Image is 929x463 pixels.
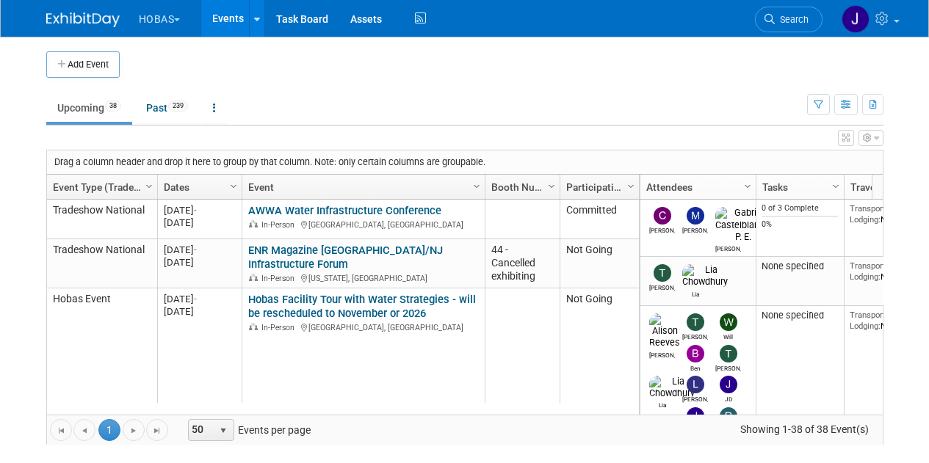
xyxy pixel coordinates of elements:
a: Past239 [135,94,199,122]
span: select [217,425,229,437]
img: Lindsey Thiele [687,376,704,393]
span: Go to the last page [151,425,163,437]
div: JD Demore [715,393,741,403]
a: Go to the last page [146,419,168,441]
img: Mike Bussio [687,207,704,225]
img: Will Stafford [720,313,737,331]
img: Lia Chowdhury [682,264,728,288]
div: None specified [762,260,838,272]
a: Column Settings [225,175,242,197]
span: 38 [105,101,121,112]
img: Ben Hunter [687,345,704,362]
td: Committed [560,200,639,239]
a: Dates [164,175,232,200]
img: Rene Garcia [720,407,737,425]
span: Go to the first page [55,425,67,437]
img: In-Person Event [249,323,258,330]
a: Tasks [762,175,834,200]
a: ENR Magazine [GEOGRAPHIC_DATA]/NJ Infrastructure Forum [248,244,443,271]
div: Lindsey Thiele [682,393,708,403]
a: Column Settings [740,175,756,197]
div: [GEOGRAPHIC_DATA], [GEOGRAPHIC_DATA] [248,218,478,230]
a: Hobas Facility Tour with Water Strategies - will be rescheduled to November or 2026 [248,293,476,320]
a: Go to the next page [123,419,145,441]
button: Add Event [46,51,120,78]
span: Column Settings [228,181,239,192]
img: In-Person Event [249,274,258,281]
img: Ted Woolsey [720,345,737,362]
span: Showing 1-38 of 38 Event(s) [726,419,882,440]
div: [DATE] [164,256,235,269]
a: Upcoming38 [46,94,132,122]
div: Will Stafford [715,331,741,340]
a: Column Settings [141,175,157,197]
div: Tracy DeJarnett [649,282,675,291]
img: Lia Chowdhury [649,376,695,399]
span: Search [775,14,809,25]
td: Not Going [560,239,639,288]
div: Gabriel Castelblanco, P. E. [715,243,741,252]
td: 44 - Cancelled exhibiting [485,239,560,288]
div: 0 of 3 Complete [762,203,838,214]
a: Search [755,7,823,32]
a: Attendees [646,175,746,200]
a: Column Settings [469,175,485,197]
div: None specified [762,310,838,321]
img: JD Demore [720,376,737,393]
a: Column Settings [828,175,844,197]
span: Lodging: [850,321,881,331]
a: Event Type (Tradeshow National, Regional, State, Sponsorship, Assoc Event) [53,175,148,200]
img: ExhibitDay [46,12,120,27]
div: Ben Hunter [682,362,708,372]
span: Lodging: [850,214,881,225]
span: - [194,294,197,305]
div: [DATE] [164,216,235,229]
span: Column Settings [143,181,155,192]
div: Mike Bussio [682,225,708,234]
img: Alison Reeves [649,313,680,349]
div: Alison Reeves [649,349,675,359]
span: 50 [189,420,214,440]
span: Column Settings [830,181,842,192]
span: 239 [168,101,188,112]
span: 1 [98,419,120,441]
a: Booth Number [491,175,550,200]
span: Column Settings [546,181,557,192]
img: Gabriel Castelblanco, P. E. [715,207,771,242]
div: Drag a column header and drop it here to group by that column. Note: only certain columns are gro... [47,150,883,174]
img: Christopher Shirazy [654,207,671,225]
span: Column Settings [471,181,482,192]
span: In-Person [261,323,299,332]
span: Go to the previous page [79,425,90,437]
div: [GEOGRAPHIC_DATA], [GEOGRAPHIC_DATA] [248,321,478,333]
span: Transport: [850,203,888,214]
a: Event [248,175,475,200]
a: Participation [566,175,629,200]
span: Transport: [850,310,888,320]
div: Ted Woolsey [715,362,741,372]
span: Transport: [850,260,888,271]
div: [US_STATE], [GEOGRAPHIC_DATA] [248,271,478,284]
div: Lia Chowdhury [649,399,675,409]
a: Go to the previous page [73,419,95,441]
div: [DATE] [164,244,235,256]
img: In-Person Event [249,220,258,227]
span: - [194,205,197,216]
div: Lia Chowdhury [682,288,708,298]
div: Christopher Shirazy [649,225,675,234]
img: Jeffrey LeBlanc [842,5,870,33]
span: Column Settings [625,181,637,192]
a: Column Settings [543,175,560,197]
td: Tradeshow National [47,200,157,239]
span: Lodging: [850,271,881,282]
a: Column Settings [623,175,639,197]
img: Tracy DeJarnett [687,313,704,331]
td: Hobas Event [47,288,157,422]
a: Go to the first page [50,419,72,441]
div: 0% [762,219,838,230]
span: - [194,244,197,255]
img: Tracy DeJarnett [654,264,671,282]
span: In-Person [261,274,299,283]
span: Go to the next page [128,425,140,437]
img: Jeffrey LeBlanc [687,407,704,425]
